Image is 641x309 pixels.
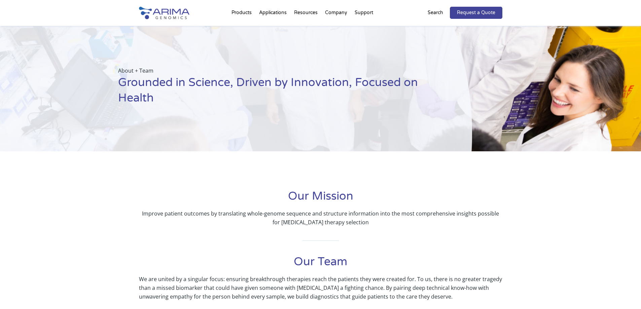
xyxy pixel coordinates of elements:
p: Search [428,8,443,17]
img: Arima-Genomics-logo [139,7,189,19]
p: About + Team [118,66,438,75]
p: Improve patient outcomes by translating whole-genome sequence and structure information into the ... [139,209,502,227]
h1: Our Team [139,254,502,275]
h1: Grounded in Science, Driven by Innovation, Focused on Health [118,75,438,111]
p: We are united by a singular focus: ensuring breakthrough therapies reach the patients they were c... [139,275,502,301]
h1: Our Mission [139,189,502,209]
a: Request a Quote [450,7,502,19]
